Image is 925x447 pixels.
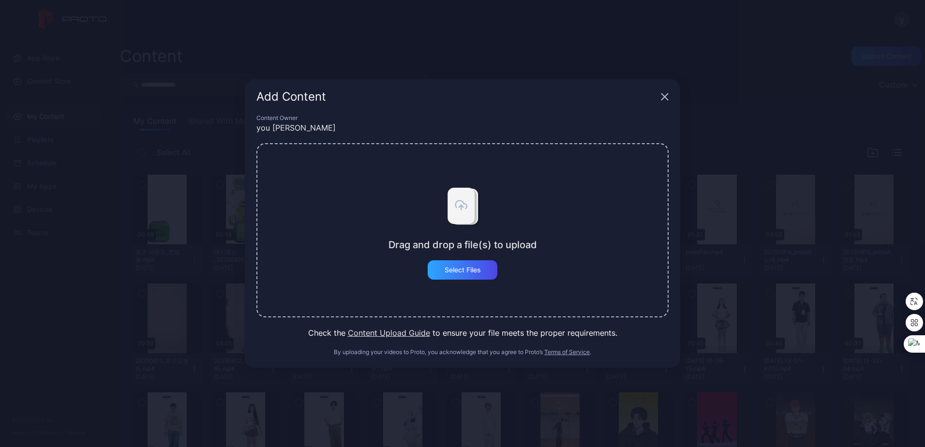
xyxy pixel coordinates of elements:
div: Check the to ensure your file meets the proper requirements. [256,327,669,339]
div: Select Files [445,266,481,274]
div: Drag and drop a file(s) to upload [388,239,537,251]
div: Add Content [256,91,657,103]
div: By uploading your videos to Proto, you acknowledge that you agree to Proto’s . [256,348,669,356]
div: you [PERSON_NAME] [256,122,669,134]
button: Content Upload Guide [348,327,430,339]
div: Content Owner [256,114,669,122]
button: Terms of Service [544,348,590,356]
button: Select Files [428,260,497,280]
